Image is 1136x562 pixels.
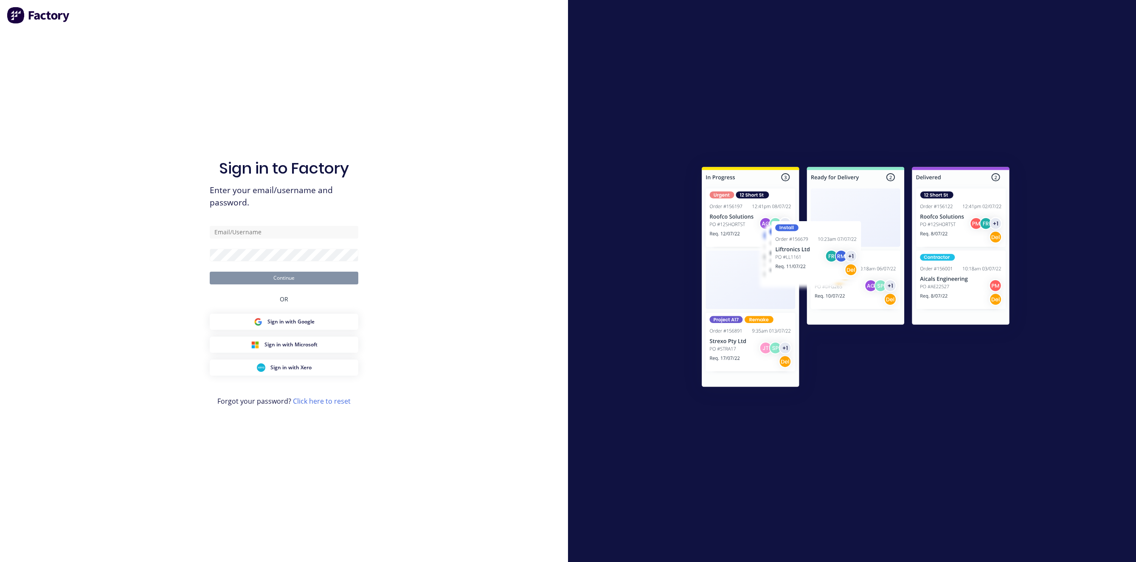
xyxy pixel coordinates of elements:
span: Sign in with Xero [270,364,312,371]
img: Factory [7,7,70,24]
span: Forgot your password? [217,396,351,406]
a: Click here to reset [293,396,351,406]
button: Microsoft Sign inSign in with Microsoft [210,337,358,353]
button: Google Sign inSign in with Google [210,314,358,330]
img: Microsoft Sign in [251,340,259,349]
img: Google Sign in [254,318,262,326]
img: Sign in [683,150,1028,407]
h1: Sign in to Factory [219,159,349,177]
button: Xero Sign inSign in with Xero [210,360,358,376]
button: Continue [210,272,358,284]
div: OR [280,284,288,314]
input: Email/Username [210,226,358,239]
span: Enter your email/username and password. [210,184,358,209]
span: Sign in with Microsoft [264,341,318,348]
img: Xero Sign in [257,363,265,372]
span: Sign in with Google [267,318,315,326]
